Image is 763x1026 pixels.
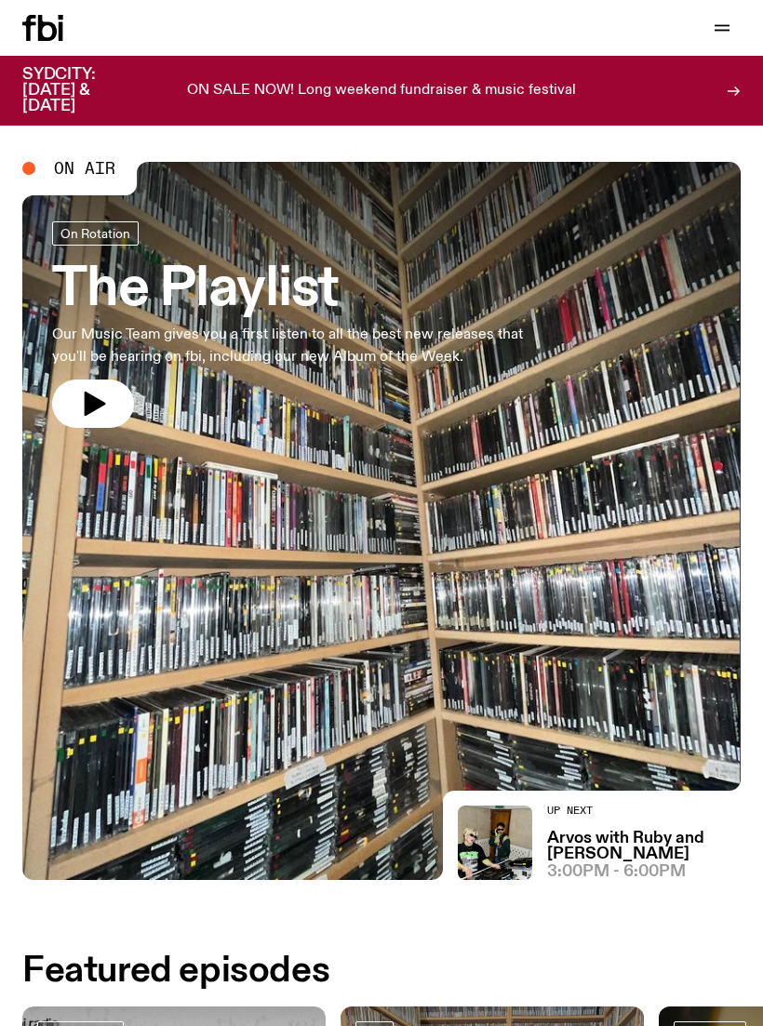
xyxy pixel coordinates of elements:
h3: The Playlist [52,264,529,316]
p: ON SALE NOW! Long weekend fundraiser & music festival [187,83,576,100]
span: 3:00pm - 6:00pm [547,864,686,880]
p: Our Music Team gives you a first listen to all the best new releases that you'll be hearing on fb... [52,324,529,368]
span: On Air [54,160,115,177]
a: The PlaylistOur Music Team gives you a first listen to all the best new releases that you'll be h... [52,221,529,428]
h3: SYDCITY: [DATE] & [DATE] [22,67,141,114]
span: On Rotation [60,226,130,240]
a: Arvos with Ruby and [PERSON_NAME] [547,831,741,862]
a: On Rotation [52,221,139,246]
h2: Featured episodes [22,954,329,988]
img: Ruby wears a Collarbones t shirt and pretends to play the DJ decks, Al sings into a pringles can.... [458,806,532,880]
img: A corner shot of the fbi music library [22,162,741,880]
h2: Up Next [547,806,741,816]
